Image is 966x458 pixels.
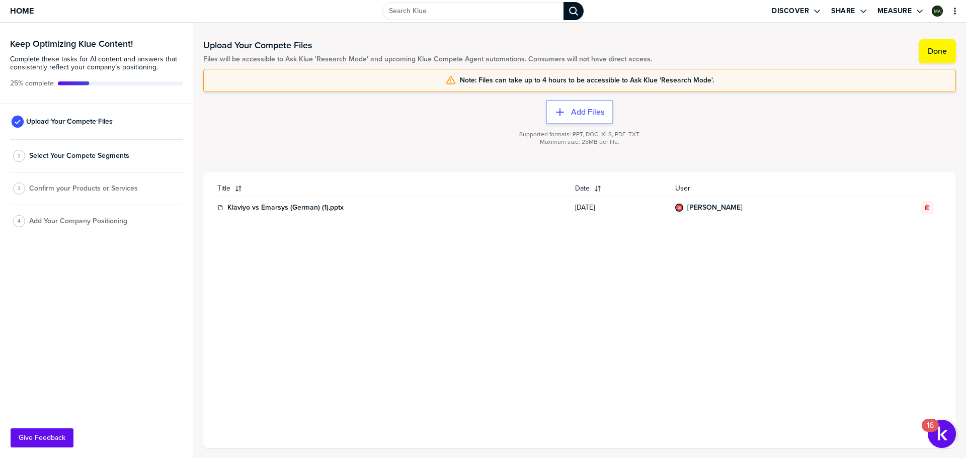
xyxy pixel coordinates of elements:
[931,5,944,18] a: Edit Profile
[227,204,344,212] a: Klaviyo vs Emarsys (German) (1).pptx
[382,2,563,20] input: Search Klue
[460,76,714,84] span: Note: Files can take up to 4 hours to be accessible to Ask Klue 'Research Mode'.
[575,185,590,193] span: Date
[18,217,21,225] span: 4
[203,39,652,51] h1: Upload Your Compete Files
[519,131,640,138] span: Supported formats: PPT, DOC, XLS, PDF, TXT.
[932,6,943,17] div: Mustasim Azhar
[29,217,127,225] span: Add Your Company Positioning
[575,204,663,212] span: [DATE]
[571,107,604,117] label: Add Files
[676,205,682,211] img: 702ae26a1d57cf6194d9f7640bb83b6f-sml.png
[18,185,21,192] span: 3
[26,118,113,126] span: Upload Your Compete Files
[10,39,183,48] h3: Keep Optimizing Klue Content!
[675,185,869,193] span: User
[11,428,73,447] button: Give Feedback
[217,185,230,193] span: Title
[927,425,934,438] div: 16
[29,152,129,160] span: Select Your Compete Segments
[563,2,584,20] div: Search Klue
[18,152,21,159] span: 2
[10,7,34,15] span: Home
[675,204,683,212] div: Sam DeShone-Petralia
[928,420,956,448] button: Open Resource Center, 16 new notifications
[203,55,652,63] span: Files will be accessible to Ask Klue 'Research Mode' and upcoming Klue Compete Agent automations....
[540,138,619,146] span: Maximum size: 25MB per file.
[29,185,138,193] span: Confirm your Products or Services
[928,46,947,56] label: Done
[933,7,942,16] img: 3ff62666446fba34c58e8bfbfcda5e7b-sml.png
[10,79,54,87] span: Active
[772,7,809,16] label: Discover
[10,55,183,71] span: Complete these tasks for AI content and answers that consistently reflect your company’s position...
[877,7,912,16] label: Measure
[687,204,743,212] a: [PERSON_NAME]
[831,7,855,16] label: Share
